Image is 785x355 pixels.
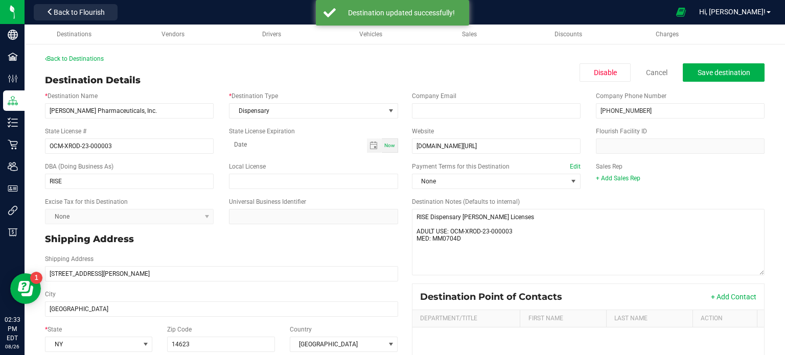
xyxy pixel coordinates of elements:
[34,4,118,20] button: Back to Flourish
[8,205,18,216] inline-svg: Integrations
[606,310,692,327] th: Last Name
[8,117,18,128] inline-svg: Inventory
[57,31,91,38] span: Destinations
[290,337,385,351] span: [GEOGRAPHIC_DATA]
[45,127,86,136] label: State License #
[290,325,312,334] label: Country
[412,174,567,188] span: None
[45,254,94,264] label: Shipping Address
[45,91,98,101] label: Destination Name
[656,31,679,38] span: Charges
[8,227,18,238] inline-svg: Billing
[555,31,582,38] span: Discounts
[412,91,456,101] label: Company Email
[45,325,62,334] label: State
[8,30,18,40] inline-svg: Company
[596,91,666,101] label: Company Phone Number
[698,68,750,77] span: Save destination
[45,74,141,87] div: Destination Details
[8,183,18,194] inline-svg: User Roles
[420,291,570,302] div: Destination Point of Contacts
[8,74,18,84] inline-svg: Configuration
[367,138,382,153] span: Toggle calendar
[412,162,581,171] label: Payment Terms for this Destination
[8,96,18,106] inline-svg: Distribution
[341,8,461,18] div: Destination updated successfully!
[596,175,640,182] a: + Add Sales Rep
[412,310,520,327] th: Department/Title
[45,162,113,171] label: DBA (Doing Business As)
[45,337,139,351] span: NY
[669,2,692,22] span: Open Ecommerce Menu
[412,197,520,206] label: Destination Notes (Defaults to internal)
[8,139,18,150] inline-svg: Retail
[520,310,606,327] th: First Name
[161,31,184,38] span: Vendors
[5,343,20,350] p: 08/26
[580,63,631,82] button: Disable
[30,272,42,284] iframe: Resource center unread badge
[262,31,281,38] span: Drivers
[596,127,647,136] label: Flourish Facility ID
[596,162,622,171] label: Sales Rep
[570,163,581,170] a: Edit
[229,104,384,118] span: Dispensary
[359,31,382,38] span: Vehicles
[167,325,192,334] label: Zip Code
[594,68,617,77] span: Disable
[10,273,41,304] iframe: Resource center
[229,162,266,171] label: Local License
[45,197,128,206] label: Excise Tax for this Destination
[412,127,434,136] label: Website
[683,63,765,82] button: Save destination
[646,67,667,78] a: Cancel
[229,127,295,136] label: State License Expiration
[45,55,104,62] a: Back to Destinations
[8,161,18,172] inline-svg: Users
[229,138,366,151] input: Date
[462,31,477,38] span: Sales
[596,103,765,119] input: (123) 456-7890
[45,290,56,299] label: City
[229,91,278,101] label: Destination Type
[45,232,398,246] p: Shipping Address
[384,143,395,148] span: Now
[8,52,18,62] inline-svg: Facilities
[711,292,756,302] button: + Add Contact
[699,8,766,16] span: Hi, [PERSON_NAME]!
[229,197,306,206] label: Universal Business Identifier
[54,8,105,16] span: Back to Flourish
[692,310,757,327] th: Action
[5,315,20,343] p: 02:33 PM EDT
